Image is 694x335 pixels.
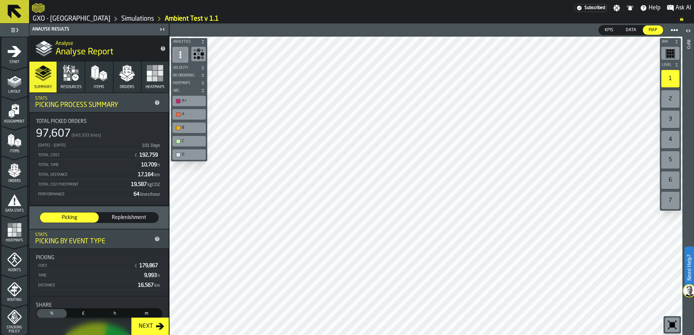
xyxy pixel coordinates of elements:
[610,4,623,12] label: button-toggle-Settings
[172,81,199,85] span: Heatmaps
[599,25,619,35] div: thumb
[154,284,160,288] span: km
[36,280,162,290] div: StatList-item-Distance
[172,74,199,78] span: Re-Ordering
[1,97,27,126] li: menu Assignment
[182,99,204,103] div: A+
[99,308,131,319] label: button-switch-multi-Time
[35,96,151,101] div: Stats
[190,45,207,64] div: button-toolbar-undefined
[70,310,97,317] span: £
[147,183,160,187] span: kgCO2
[172,66,199,70] span: Velocity
[36,189,162,199] div: StatList-item-Performance
[643,25,663,35] div: thumb
[624,4,637,12] label: button-toggle-Notifications
[102,214,155,221] span: Replenishment
[660,190,681,211] div: button-toolbar-undefined
[131,308,162,319] label: button-switch-multi-Distance
[134,192,161,197] span: 64
[575,4,607,12] a: link-to-/wh/i/ae0cd702-8cb1-4091-b3be-0aee77957c79/settings/billing
[1,127,27,156] li: menu Items
[99,212,159,223] label: button-switch-multi-Replenishment
[575,4,607,12] div: Menu Subscription
[1,179,27,183] span: Orders
[171,87,207,94] button: button-
[182,125,204,130] div: B
[675,4,691,12] span: Ask AI
[1,90,27,94] span: Layout
[56,46,113,58] span: Analyse Report
[171,64,207,71] button: button-
[1,67,27,96] li: menu Layout
[35,237,151,245] div: Picking by event type
[685,247,693,288] label: Need Help?
[599,25,620,35] label: button-switch-multi-KPIs
[193,48,204,60] svg: Show Congestion
[35,232,151,237] div: Stats
[660,89,681,109] div: button-toolbar-undefined
[1,60,27,64] span: Start
[138,283,161,288] span: 16,567
[1,209,27,213] span: Data Stats
[34,85,52,90] span: Summary
[32,15,691,23] nav: Breadcrumb
[171,72,207,79] button: button-
[661,192,679,209] div: 7
[686,38,691,333] div: Info
[660,61,681,69] button: button-
[584,5,605,11] span: Subscribed
[142,144,160,148] span: 101 Days
[135,264,137,269] span: £
[154,173,160,177] span: km
[36,119,162,124] div: Title
[37,192,131,197] div: Performance
[174,124,204,132] div: B
[121,15,154,23] a: link-to-/wh/i/ae0cd702-8cb1-4091-b3be-0aee77957c79
[182,112,204,117] div: A
[642,25,664,35] label: button-switch-multi-Map
[1,326,27,334] span: Stacking Policy
[157,25,167,34] label: button-toggle-Close me
[1,216,27,245] li: menu Heatmaps
[36,160,162,170] div: StatList-item-Total Time
[36,302,52,308] span: Share
[30,249,168,296] div: stat-Picking
[133,310,160,317] span: m
[68,309,98,318] div: thumb
[61,85,82,90] span: Resources
[1,268,27,272] span: Agents
[139,263,159,268] span: 179,867
[174,151,204,158] div: D
[1,25,27,35] label: button-toggle-Toggle Full Menu
[646,27,660,33] span: Map
[136,322,156,331] div: Next
[36,140,162,150] div: StatList-item-01/01/2025 - 26/04/2025
[649,4,661,12] span: Help
[37,182,128,187] div: Total CO2 Footprint
[660,69,681,89] div: button-toolbar-undefined
[38,310,65,317] span: %
[661,90,679,108] div: 2
[171,79,207,87] button: button-
[29,36,169,62] div: title-Analyse Report
[99,212,158,223] div: thumb
[40,212,99,223] div: thumb
[660,109,681,129] div: button-toolbar-undefined
[30,113,168,205] div: stat-Total Picked Orders
[36,302,162,308] div: Title
[171,38,207,45] button: button-
[171,121,207,135] div: button-toolbar-undefined
[100,309,130,318] div: thumb
[661,70,679,87] div: 1
[661,171,679,189] div: 6
[1,149,27,153] span: Items
[139,153,159,158] span: 192,759
[660,38,681,45] button: button-
[664,4,694,12] label: button-toggle-Ask AI
[37,264,131,268] div: Cost
[146,85,164,90] span: Heatmaps
[661,151,679,169] div: 5
[660,170,681,190] div: button-toolbar-undefined
[1,37,27,66] li: menu Start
